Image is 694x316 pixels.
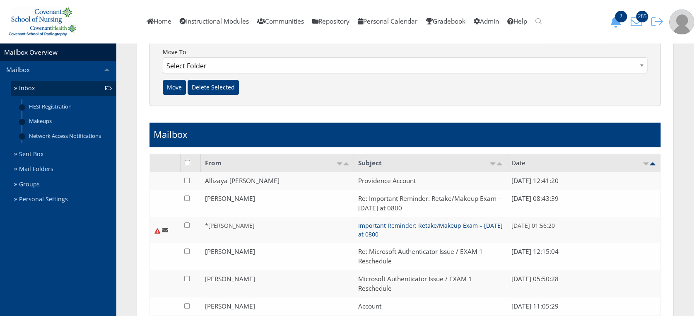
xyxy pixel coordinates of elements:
td: [DATE] 12:15:04 [507,243,660,270]
span: 2 [615,11,627,22]
td: [DATE] 11:05:29 [507,297,660,315]
img: desc_active.png [649,162,656,165]
a: Sent Box [11,147,116,162]
td: [PERSON_NAME] [201,190,354,217]
a: Important Reminder: Retake/Makeup Exam – [DATE] at 0800 [358,222,503,238]
a: Account [358,302,381,311]
a: Mail Folders [11,162,116,177]
td: Allizaya [PERSON_NAME] [201,172,354,190]
a: Inbox [11,81,116,96]
td: [DATE] 08:43:39 [507,190,660,217]
td: [PERSON_NAME] [201,270,354,297]
select: Move To [163,57,647,73]
a: 2 [607,17,628,26]
a: Microsoft Authenticator Issue / EXAM 1 Reschedule [358,275,472,293]
td: [PERSON_NAME] [201,297,354,315]
td: [DATE] 01:56:20 [507,217,660,243]
a: Makeups [22,114,116,128]
img: asc.png [336,162,343,165]
td: From [201,154,354,172]
a: Re: Important Reminder: Retake/Makeup Exam – [DATE] at 0800 [358,194,501,212]
td: [DATE] 12:41:20 [507,172,660,190]
img: asc.png [643,162,649,165]
td: Date [507,154,660,172]
img: asc.png [489,162,496,165]
td: Subject [354,154,507,172]
a: Mailbox Overview [4,48,58,57]
button: 2 [607,16,628,28]
a: Providence Account [358,176,416,185]
td: [DATE] 05:50:28 [507,270,660,297]
img: urgent.png [154,227,161,234]
a: HESI Registration [22,99,116,114]
img: desc.png [496,162,503,165]
td: [PERSON_NAME] [201,243,354,270]
a: Re: Microsoft Authenticator Issue / EXAM 1 Reschedule [358,247,483,265]
span: 285 [636,11,648,22]
td: *[PERSON_NAME] [201,217,354,243]
a: 285 [628,17,648,26]
a: Personal Settings [11,192,116,207]
h1: Mailbox [154,128,188,141]
img: user-profile-default-picture.png [669,10,694,34]
a: Groups [11,177,116,192]
button: 285 [628,16,648,28]
label: Move To [161,47,649,80]
a: Network Access Notifications [22,128,116,143]
img: desc.png [343,162,349,165]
